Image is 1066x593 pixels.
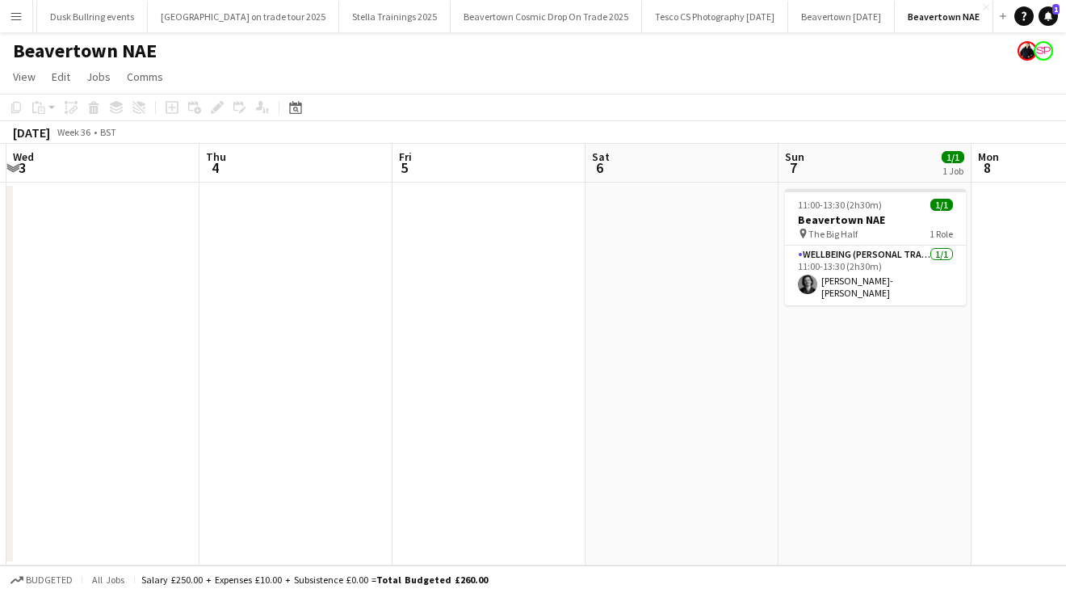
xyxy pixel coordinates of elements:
[376,574,488,586] span: Total Budgeted £260.00
[1039,6,1058,26] a: 1
[141,574,488,586] div: Salary £250.00 + Expenses £10.00 + Subsistence £0.00 =
[86,69,111,84] span: Jobs
[89,574,128,586] span: All jobs
[339,1,451,32] button: Stella Trainings 2025
[120,66,170,87] a: Comms
[895,1,993,32] button: Beavertown NAE
[26,574,73,586] span: Budgeted
[45,66,77,87] a: Edit
[13,124,50,141] div: [DATE]
[13,39,157,63] h1: Beavertown NAE
[8,571,75,589] button: Budgeted
[148,1,339,32] button: [GEOGRAPHIC_DATA] on trade tour 2025
[80,66,117,87] a: Jobs
[13,69,36,84] span: View
[1018,41,1037,61] app-user-avatar: Danielle Ferguson
[127,69,163,84] span: Comms
[1034,41,1053,61] app-user-avatar: Soozy Peters
[37,1,148,32] button: Dusk Bullring events
[100,126,116,138] div: BST
[451,1,642,32] button: Beavertown Cosmic Drop On Trade 2025
[788,1,895,32] button: Beavertown [DATE]
[642,1,788,32] button: Tesco CS Photography [DATE]
[1052,4,1060,15] span: 1
[52,69,70,84] span: Edit
[6,66,42,87] a: View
